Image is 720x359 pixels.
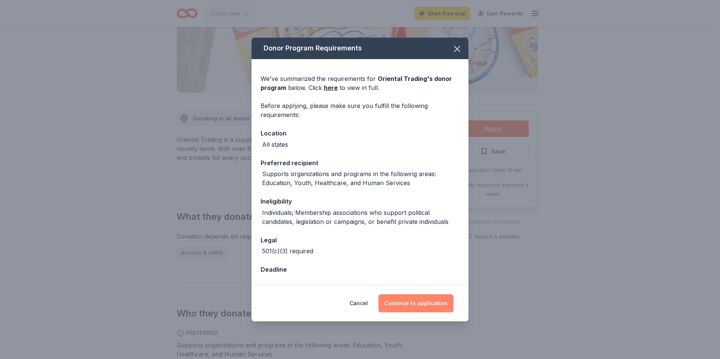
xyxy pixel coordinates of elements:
div: Before applying, please make sure you fulfill the following requirements: [261,101,459,119]
div: Preferred recipient [261,158,459,168]
div: We've summarized the requirements for below. Click to view in full. [261,74,459,92]
button: Continue to application [378,294,453,312]
button: Cancel [349,294,368,312]
div: Supports organizations and programs in the following areas: Education, Youth, Healthcare, and Hum... [262,169,459,187]
div: Location [261,128,459,138]
div: Deadline [261,265,459,274]
div: Individuals; Membership associations who support political candidates, legislation or campaigns, ... [262,208,459,226]
div: All states [262,140,288,149]
div: Legal [261,235,459,245]
div: Donor Program Requirements [252,38,468,59]
a: here [324,83,338,92]
div: Ineligibility [261,196,459,206]
div: 501(c)(3) required [262,246,313,256]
